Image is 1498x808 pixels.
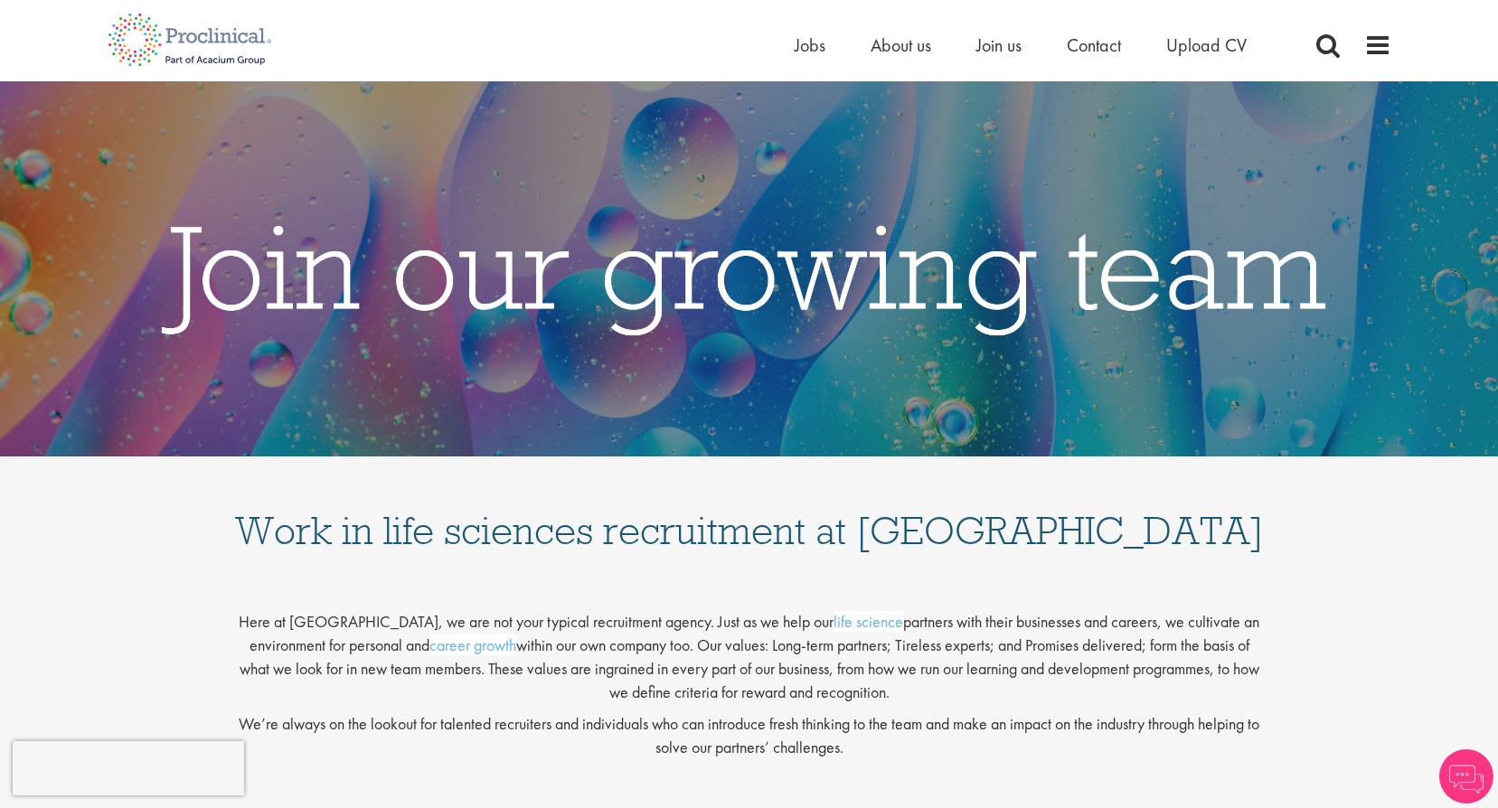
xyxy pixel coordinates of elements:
a: Join us [976,33,1022,57]
a: Jobs [795,33,825,57]
a: Upload CV [1166,33,1247,57]
a: About us [871,33,931,57]
a: career growth [429,634,516,655]
iframe: reCAPTCHA [13,741,244,795]
img: Chatbot [1439,749,1493,803]
a: Contact [1067,33,1121,57]
a: life science [834,611,903,632]
p: We’re always on the lookout for talented recruiters and individuals who can introduce fresh think... [234,712,1265,758]
p: Here at [GEOGRAPHIC_DATA], we are not your typical recruitment agency. Just as we help our partne... [234,596,1265,703]
h1: Work in life sciences recruitment at [GEOGRAPHIC_DATA] [234,474,1265,550]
